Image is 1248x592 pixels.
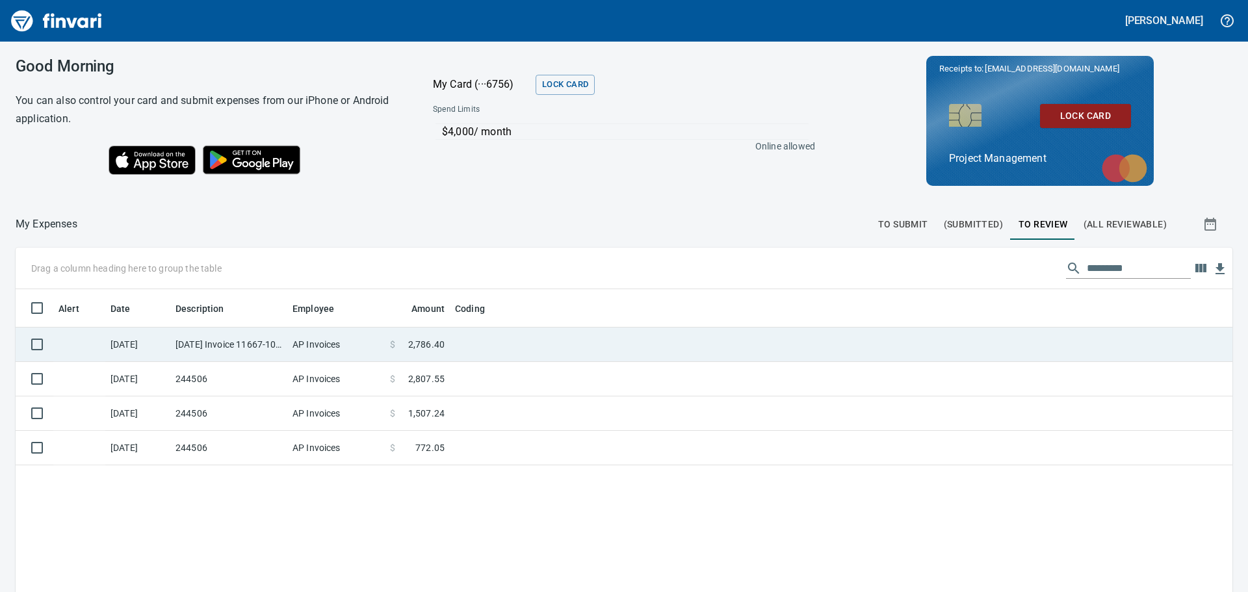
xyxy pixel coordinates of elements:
[105,362,170,396] td: [DATE]
[58,301,96,316] span: Alert
[170,396,287,431] td: 244506
[1191,209,1232,240] button: Show transactions within a particular date range
[390,441,395,454] span: $
[944,216,1003,233] span: (Submitted)
[292,301,334,316] span: Employee
[8,5,105,36] img: Finvari
[58,301,79,316] span: Alert
[196,138,307,181] img: Get it on Google Play
[408,372,445,385] span: 2,807.55
[983,62,1120,75] span: [EMAIL_ADDRESS][DOMAIN_NAME]
[408,407,445,420] span: 1,507.24
[16,216,77,232] p: My Expenses
[175,301,241,316] span: Description
[411,301,445,316] span: Amount
[170,431,287,465] td: 244506
[170,362,287,396] td: 244506
[105,328,170,362] td: [DATE]
[1122,10,1206,31] button: [PERSON_NAME]
[287,362,385,396] td: AP Invoices
[16,57,400,75] h3: Good Morning
[287,431,385,465] td: AP Invoices
[949,151,1131,166] p: Project Management
[1125,14,1203,27] h5: [PERSON_NAME]
[390,372,395,385] span: $
[878,216,928,233] span: To Submit
[170,328,287,362] td: [DATE] Invoice 11667-10 from AKS Engineering & Forestry, LLC (1-10029)
[395,301,445,316] span: Amount
[175,301,224,316] span: Description
[390,338,395,351] span: $
[1019,216,1068,233] span: To Review
[415,441,445,454] span: 772.05
[287,396,385,431] td: AP Invoices
[1095,148,1154,189] img: mastercard.svg
[1191,259,1210,278] button: Choose columns to display
[455,301,502,316] span: Coding
[390,407,395,420] span: $
[455,301,485,316] span: Coding
[109,146,196,175] img: Download on the App Store
[422,140,815,153] p: Online allowed
[105,396,170,431] td: [DATE]
[939,62,1141,75] p: Receipts to:
[536,75,595,95] button: Lock Card
[105,431,170,465] td: [DATE]
[110,301,148,316] span: Date
[1050,108,1121,124] span: Lock Card
[31,262,222,275] p: Drag a column heading here to group the table
[1040,104,1131,128] button: Lock Card
[1210,259,1230,279] button: Download table
[433,103,646,116] span: Spend Limits
[433,77,530,92] p: My Card (···6756)
[442,124,809,140] p: $4,000 / month
[1084,216,1167,233] span: (All Reviewable)
[542,77,588,92] span: Lock Card
[16,216,77,232] nav: breadcrumb
[408,338,445,351] span: 2,786.40
[292,301,351,316] span: Employee
[287,328,385,362] td: AP Invoices
[110,301,131,316] span: Date
[16,92,400,128] h6: You can also control your card and submit expenses from our iPhone or Android application.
